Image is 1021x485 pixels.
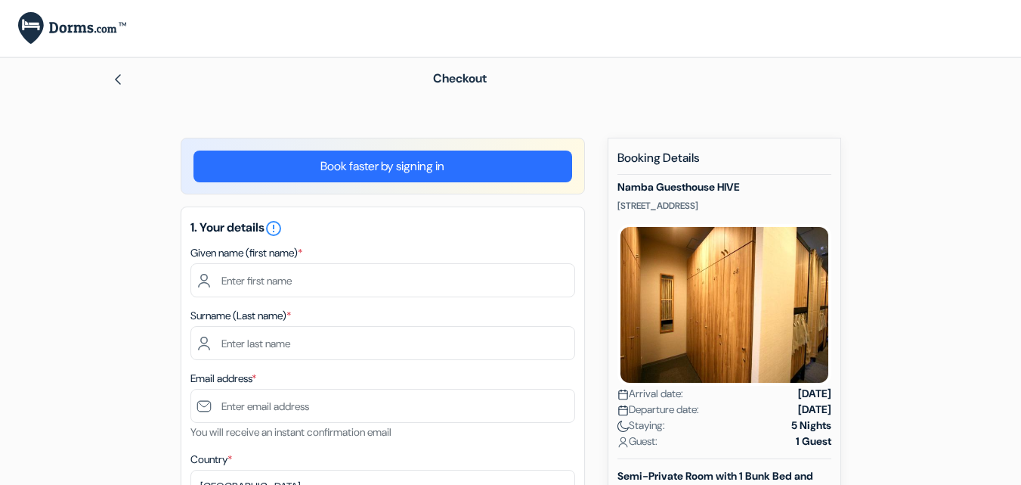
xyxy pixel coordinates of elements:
span: Guest: [617,434,657,449]
span: Departure date: [617,402,699,418]
span: Checkout [433,70,487,86]
img: Dorms.com [18,12,126,45]
input: Enter first name [190,263,575,297]
h5: Namba Guesthouse HIVE [617,181,831,194]
img: left_arrow.svg [112,73,124,85]
small: You will receive an instant confirmation email [190,425,391,439]
i: error_outline [265,219,283,238]
a: error_outline [265,219,283,235]
img: moon.svg [617,421,629,432]
strong: 5 Nights [791,418,831,434]
strong: 1 Guest [796,434,831,449]
p: [STREET_ADDRESS] [617,200,831,212]
img: calendar.svg [617,389,629,400]
input: Enter email address [190,389,575,423]
label: Country [190,452,232,468]
img: user_icon.svg [617,437,629,448]
strong: [DATE] [798,402,831,418]
h5: Booking Details [617,151,831,175]
img: calendar.svg [617,405,629,416]
strong: [DATE] [798,386,831,402]
span: Arrival date: [617,386,683,402]
label: Given name (first name) [190,245,302,261]
a: Book faster by signing in [193,151,572,182]
h5: 1. Your details [190,219,575,238]
span: Staying: [617,418,665,434]
input: Enter last name [190,326,575,360]
label: Surname (Last name) [190,308,291,324]
label: Email address [190,371,256,387]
